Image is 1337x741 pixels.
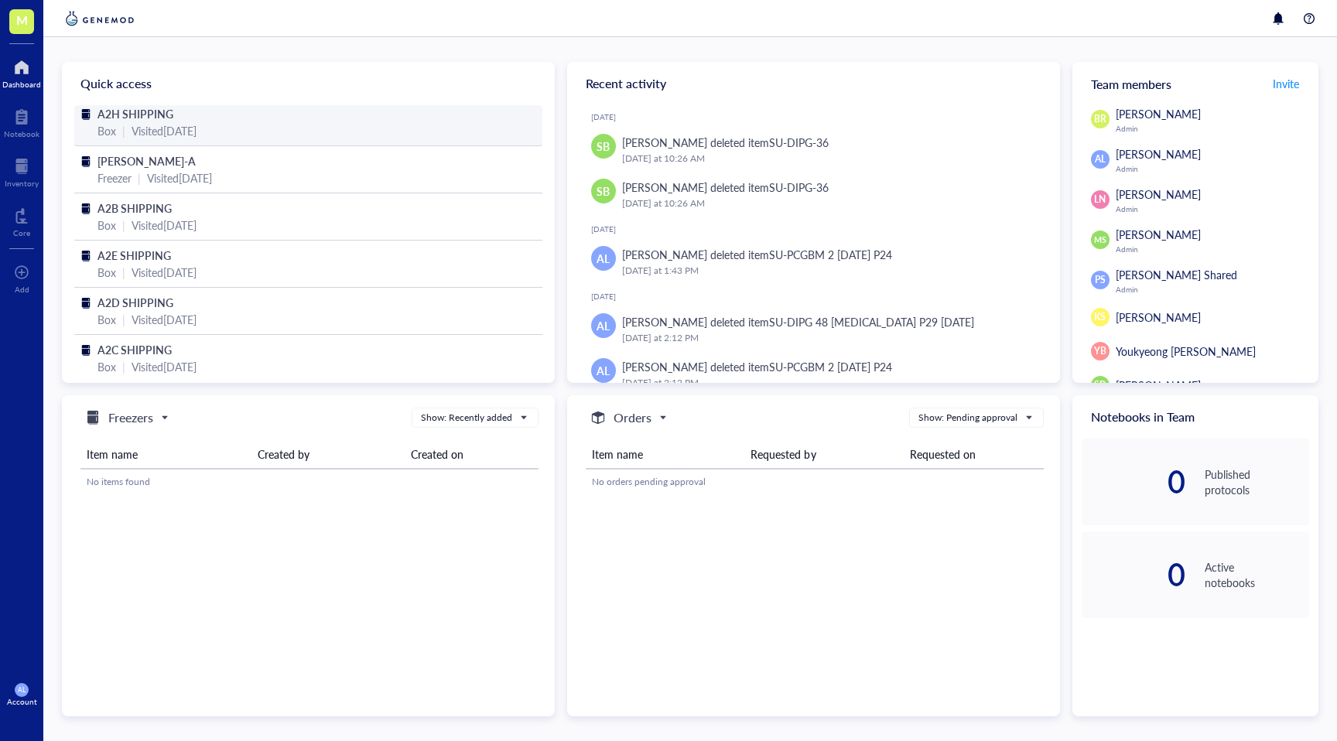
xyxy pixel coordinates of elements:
[1116,267,1237,282] span: [PERSON_NAME] Shared
[1116,227,1201,242] span: [PERSON_NAME]
[1273,76,1299,91] span: Invite
[15,285,29,294] div: Add
[97,217,116,234] div: Box
[147,169,212,186] div: Visited [DATE]
[1116,309,1201,325] span: [PERSON_NAME]
[1072,395,1318,439] div: Notebooks in Team
[18,686,26,694] span: AL
[1116,106,1201,121] span: [PERSON_NAME]
[2,55,41,89] a: Dashboard
[769,135,829,150] div: SU-DIPG-36
[80,440,251,469] th: Item name
[597,138,610,155] span: SB
[1072,62,1318,105] div: Team members
[97,200,172,216] span: A2B SHIPPING
[597,183,610,200] span: SB
[1082,470,1186,494] div: 0
[918,411,1017,425] div: Show: Pending approval
[567,62,1060,105] div: Recent activity
[97,358,116,375] div: Box
[7,697,37,706] div: Account
[2,80,41,89] div: Dashboard
[1116,124,1309,133] div: Admin
[622,330,1035,346] div: [DATE] at 2:12 PM
[1272,71,1300,96] button: Invite
[108,408,153,427] h5: Freezers
[769,359,892,374] div: SU-PCGBM 2 [DATE] P24
[5,179,39,188] div: Inventory
[97,106,173,121] span: A2H SHIPPING
[1116,244,1309,254] div: Admin
[1082,562,1186,587] div: 0
[97,295,173,310] span: A2D SHIPPING
[1094,112,1106,126] span: BR
[1094,378,1106,392] span: SB
[97,342,172,357] span: A2C SHIPPING
[122,358,125,375] div: |
[421,411,512,425] div: Show: Recently added
[622,134,829,151] div: [PERSON_NAME] deleted item
[1116,285,1309,294] div: Admin
[1116,377,1201,393] span: [PERSON_NAME]
[132,264,197,281] div: Visited [DATE]
[4,129,39,138] div: Notebook
[622,196,1035,211] div: [DATE] at 10:26 AM
[132,358,197,375] div: Visited [DATE]
[622,263,1035,278] div: [DATE] at 1:43 PM
[769,179,829,195] div: SU-DIPG-36
[5,154,39,188] a: Inventory
[122,264,125,281] div: |
[1094,344,1106,358] span: YB
[597,250,610,267] span: AL
[16,10,28,29] span: M
[62,9,138,28] img: genemod-logo
[769,247,892,262] div: SU-PCGBM 2 [DATE] P24
[597,317,610,334] span: AL
[622,358,892,375] div: [PERSON_NAME] deleted item
[405,440,539,469] th: Created on
[1116,186,1201,202] span: [PERSON_NAME]
[62,62,555,105] div: Quick access
[132,311,197,328] div: Visited [DATE]
[97,122,116,139] div: Box
[1205,559,1309,590] div: Active notebooks
[1116,164,1309,173] div: Admin
[622,313,975,330] div: [PERSON_NAME] deleted item
[97,153,196,169] span: [PERSON_NAME]-A
[4,104,39,138] a: Notebook
[122,122,125,139] div: |
[622,246,892,263] div: [PERSON_NAME] deleted item
[622,179,829,196] div: [PERSON_NAME] deleted item
[586,440,745,469] th: Item name
[132,122,197,139] div: Visited [DATE]
[97,311,116,328] div: Box
[1116,146,1201,162] span: [PERSON_NAME]
[97,248,171,263] span: A2E SHIPPING
[592,475,1038,489] div: No orders pending approval
[1094,310,1106,324] span: KS
[138,169,141,186] div: |
[1205,466,1309,497] div: Published protocols
[591,112,1048,121] div: [DATE]
[97,169,132,186] div: Freezer
[251,440,404,469] th: Created by
[122,311,125,328] div: |
[904,440,1044,469] th: Requested on
[591,224,1048,234] div: [DATE]
[1116,204,1309,213] div: Admin
[744,440,904,469] th: Requested by
[122,217,125,234] div: |
[1095,273,1106,287] span: PS
[13,228,30,237] div: Core
[97,264,116,281] div: Box
[591,292,1048,301] div: [DATE]
[13,203,30,237] a: Core
[1094,234,1106,246] span: MS
[769,314,974,330] div: SU-DIPG 48 [MEDICAL_DATA] P29 [DATE]
[1116,343,1256,359] span: Youkyeong [PERSON_NAME]
[1095,152,1106,166] span: AL
[614,408,651,427] h5: Orders
[132,217,197,234] div: Visited [DATE]
[622,151,1035,166] div: [DATE] at 10:26 AM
